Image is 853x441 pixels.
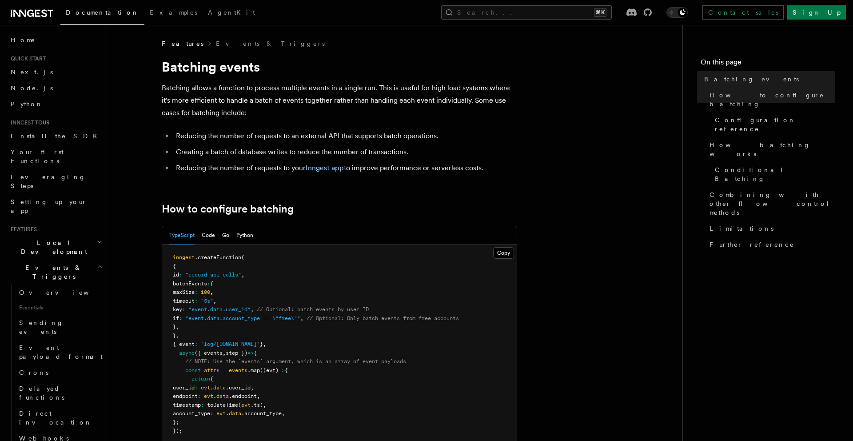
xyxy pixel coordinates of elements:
span: step }) [226,350,247,356]
span: : [179,315,182,321]
span: toDateTime [207,402,238,408]
span: => [247,350,254,356]
span: Sending events [19,319,64,335]
span: Essentials [16,301,104,315]
span: , [176,333,179,339]
span: // Optional: batch events by user ID [257,306,369,313]
span: .createFunction [195,254,241,261]
span: ( [238,402,241,408]
a: Examples [144,3,203,24]
span: Local Development [7,238,97,256]
span: Setting up your app [11,198,87,214]
span: : [195,289,198,295]
span: const [185,367,201,373]
a: Conditional Batching [711,162,835,187]
span: Configuration reference [715,116,835,133]
span: "record-api-calls" [185,272,241,278]
h1: Batching events [162,59,517,75]
span: Examples [150,9,197,16]
span: ({ events [195,350,223,356]
span: attrs [204,367,219,373]
span: => [279,367,285,373]
span: }); [173,428,182,434]
span: : [182,306,185,313]
span: evt [241,402,251,408]
span: Direct invocation [19,410,92,426]
span: : [195,298,198,304]
a: How to configure batching [706,87,835,112]
span: AgentKit [208,9,255,16]
span: , [213,298,216,304]
span: "event.data.user_id" [188,306,251,313]
span: : [179,272,182,278]
span: data [213,385,226,391]
span: 100 [201,289,210,295]
kbd: ⌘K [594,8,606,17]
span: , [223,350,226,356]
span: Delayed functions [19,385,64,401]
a: Events & Triggers [216,39,325,48]
span: Leveraging Steps [11,173,86,189]
a: Inngest app [306,164,344,172]
span: , [282,410,285,417]
span: timeout [173,298,195,304]
span: ( [241,254,244,261]
a: Combining with other flow control methods [706,187,835,220]
span: data [216,393,229,399]
a: Direct invocation [16,405,104,430]
span: . [210,385,213,391]
span: , [263,341,266,347]
span: timestamp [173,402,201,408]
span: : [195,341,198,347]
span: Features [162,39,203,48]
a: Event payload format [16,340,104,365]
span: } [260,341,263,347]
a: Overview [16,285,104,301]
span: Features [7,226,37,233]
a: Next.js [7,64,104,80]
span: return [191,376,210,382]
span: }; [173,419,179,425]
span: Crons [19,369,48,376]
a: Limitations [706,220,835,237]
span: , [210,289,213,295]
li: Reducing the number of requests to your to improve performance or serverless costs. [173,162,517,174]
span: account_type [173,410,210,417]
a: AgentKit [203,3,260,24]
button: Local Development [7,235,104,260]
li: Reducing the number of requests to an external API that supports batch operations. [173,130,517,142]
span: ((evt) [260,367,279,373]
span: evt [201,385,210,391]
a: Home [7,32,104,48]
button: Python [236,226,253,245]
span: { [254,350,257,356]
span: , [251,385,254,391]
span: . [226,410,229,417]
span: .ts) [251,402,263,408]
button: Events & Triggers [7,260,104,285]
span: Python [11,100,43,108]
button: Go [222,226,229,245]
span: .user_id [226,385,251,391]
span: : [198,393,201,399]
span: "5s" [201,298,213,304]
span: How to configure batching [710,91,835,108]
span: Further reference [710,240,794,249]
span: Event payload format [19,344,103,360]
span: Install the SDK [11,132,103,140]
span: id [173,272,179,278]
span: } [173,333,176,339]
span: "event.data.account_type == \"free\"" [185,315,300,321]
a: Sending events [16,315,104,340]
span: Node.js [11,84,53,92]
span: batchEvents [173,281,207,287]
span: "log/[DOMAIN_NAME]" [201,341,260,347]
a: Further reference [706,237,835,253]
span: , [241,272,244,278]
a: Install the SDK [7,128,104,144]
span: Limitations [710,224,773,233]
button: TypeScript [169,226,195,245]
a: Contact sales [702,5,784,20]
span: Your first Functions [11,148,64,164]
span: . [213,393,216,399]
